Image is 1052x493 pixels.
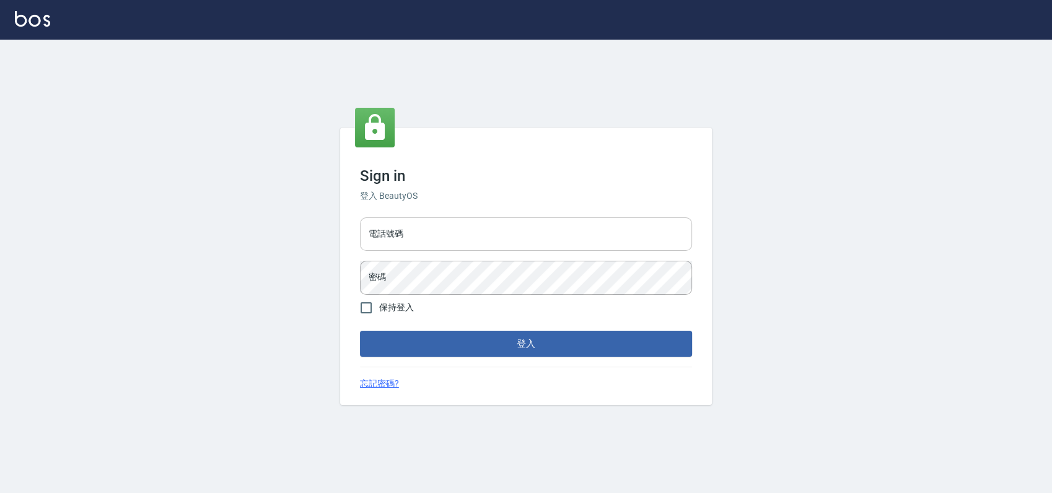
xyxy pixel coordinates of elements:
h6: 登入 BeautyOS [360,190,692,203]
h3: Sign in [360,167,692,185]
a: 忘記密碼? [360,377,399,390]
img: Logo [15,11,50,27]
button: 登入 [360,331,692,357]
span: 保持登入 [379,301,414,314]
